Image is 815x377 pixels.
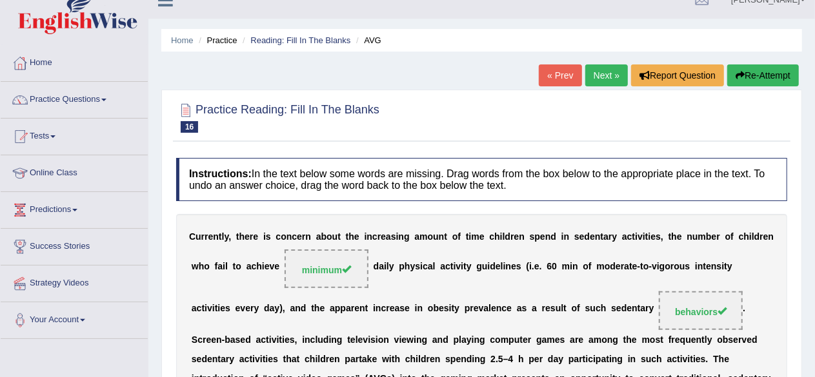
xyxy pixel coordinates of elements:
[532,262,534,272] b: .
[270,262,275,272] b: v
[534,262,539,272] b: e
[511,262,516,272] b: e
[439,304,444,314] b: e
[225,231,229,242] b: y
[650,231,656,242] b: e
[204,262,210,272] b: o
[657,262,659,272] b: i
[290,304,296,314] b: a
[1,302,148,334] a: Your Account
[225,304,230,314] b: s
[372,231,377,242] b: c
[302,231,305,242] b: r
[585,64,628,86] a: Next »
[488,304,491,314] b: l
[201,304,205,314] b: t
[649,231,651,242] b: i
[539,262,542,272] b: .
[346,231,349,242] b: t
[577,304,580,314] b: f
[419,231,427,242] b: m
[208,231,214,242] b: e
[264,304,270,314] b: d
[561,304,563,314] b: l
[395,304,400,314] b: a
[450,262,454,272] b: t
[744,231,750,242] b: h
[670,262,674,272] b: r
[476,262,482,272] b: g
[444,304,449,314] b: s
[1,119,148,151] a: Tests
[433,231,439,242] b: u
[561,231,564,242] b: i
[505,231,511,242] b: d
[353,34,381,46] li: AVG
[1,155,148,188] a: Online Class
[590,231,595,242] b: e
[256,262,262,272] b: h
[332,231,338,242] b: u
[550,231,556,242] b: d
[391,231,396,242] b: s
[348,231,354,242] b: h
[556,304,561,314] b: u
[491,304,496,314] b: e
[236,231,239,242] b: t
[301,304,307,314] b: d
[612,231,617,242] b: y
[635,231,638,242] b: i
[488,262,490,272] b: i
[458,231,461,242] b: f
[316,231,321,242] b: a
[270,304,275,314] b: a
[463,262,467,272] b: t
[503,262,506,272] b: i
[387,262,389,272] b: l
[320,304,325,314] b: e
[730,231,734,242] b: f
[428,304,434,314] b: o
[207,304,212,314] b: v
[510,231,514,242] b: r
[585,304,590,314] b: s
[572,262,578,272] b: n
[572,304,578,314] b: o
[1,82,148,114] a: Practice Questions
[579,231,585,242] b: e
[386,304,389,314] b: r
[327,231,332,242] b: o
[502,304,507,314] b: c
[217,262,223,272] b: a
[687,231,693,242] b: n
[507,304,512,314] b: e
[381,304,387,314] b: c
[461,262,463,272] b: i
[247,262,252,272] b: a
[711,262,717,272] b: n
[649,262,652,272] b: -
[254,304,259,314] b: y
[685,262,690,272] b: s
[645,231,649,242] b: t
[373,304,376,314] b: i
[703,262,707,272] b: t
[354,231,359,242] b: e
[706,262,711,272] b: e
[467,262,472,272] b: y
[494,231,500,242] b: h
[410,262,416,272] b: y
[596,304,601,314] b: c
[236,262,241,272] b: o
[483,304,488,314] b: a
[374,262,379,272] b: d
[603,231,609,242] b: a
[228,231,231,242] b: ,
[482,262,488,272] b: u
[279,304,283,314] b: )
[698,262,703,272] b: n
[490,262,496,272] b: d
[465,304,470,314] b: p
[379,262,384,272] b: a
[418,304,423,314] b: n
